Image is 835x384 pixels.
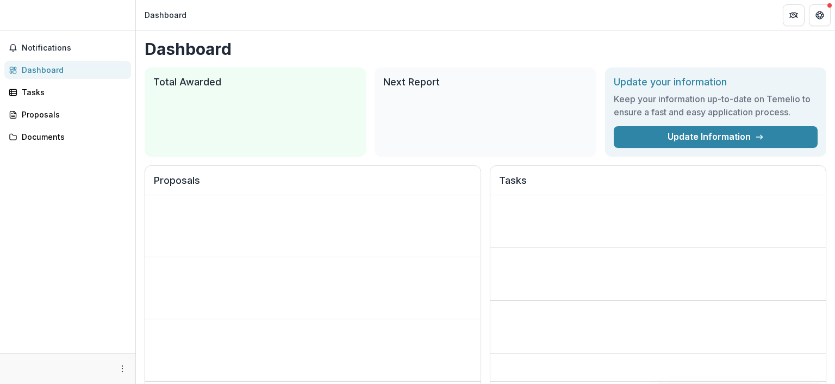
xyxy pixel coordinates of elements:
[614,126,818,148] a: Update Information
[140,7,191,23] nav: breadcrumb
[383,76,587,88] h2: Next Report
[4,61,131,79] a: Dashboard
[4,128,131,146] a: Documents
[4,39,131,57] button: Notifications
[783,4,805,26] button: Partners
[4,106,131,123] a: Proposals
[4,83,131,101] a: Tasks
[145,39,826,59] h1: Dashboard
[22,131,122,143] div: Documents
[154,175,472,195] h2: Proposals
[614,76,818,88] h2: Update your information
[614,92,818,119] h3: Keep your information up-to-date on Temelio to ensure a fast and easy application process.
[22,86,122,98] div: Tasks
[145,9,186,21] div: Dashboard
[499,175,817,195] h2: Tasks
[116,362,129,375] button: More
[809,4,831,26] button: Get Help
[22,109,122,120] div: Proposals
[22,64,122,76] div: Dashboard
[153,76,357,88] h2: Total Awarded
[22,44,127,53] span: Notifications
